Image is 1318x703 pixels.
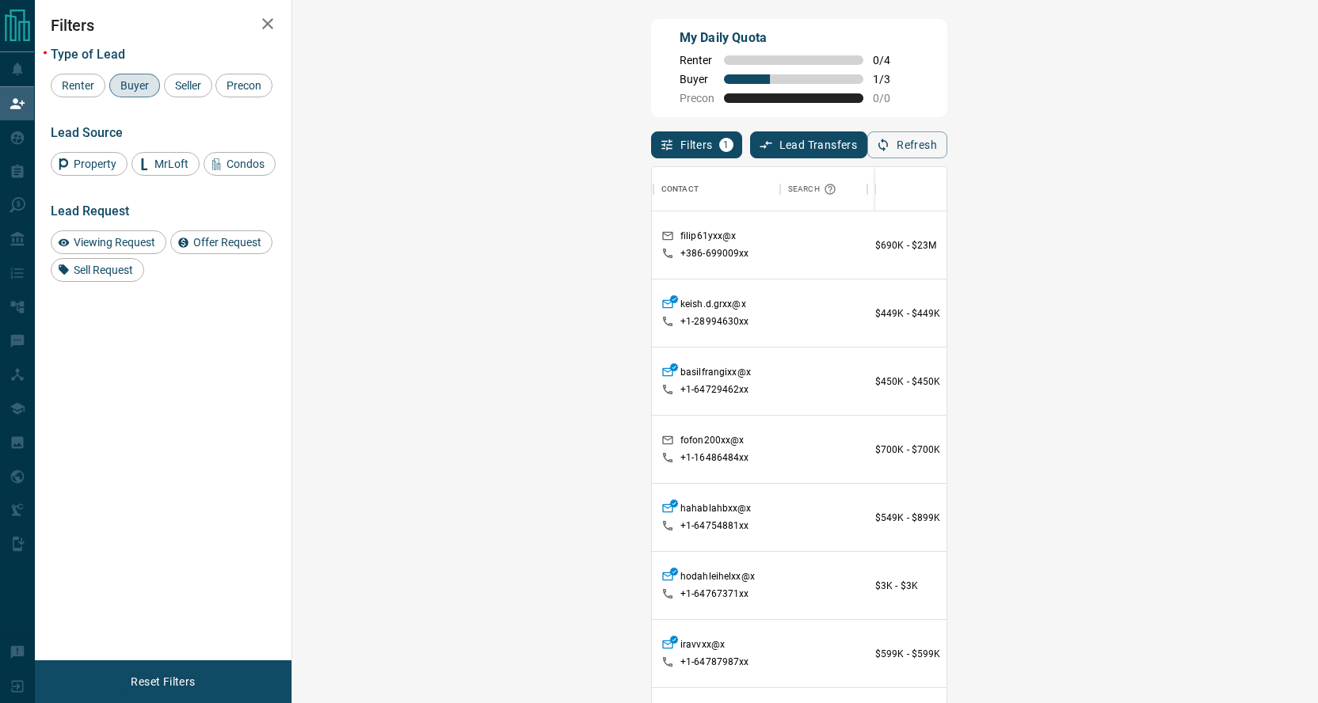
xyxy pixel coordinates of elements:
[204,152,276,176] div: Condos
[875,443,947,457] p: $700K - $700K
[750,131,868,158] button: Lead Transfers
[875,647,947,661] p: $599K - $599K
[680,451,749,465] p: +1- 16486484xx
[680,502,752,519] p: hahablahbxx@x
[120,668,205,695] button: Reset Filters
[131,152,200,176] div: MrLoft
[170,230,272,254] div: Offer Request
[875,374,947,389] p: $450K - $450K
[680,383,749,397] p: +1- 64729462xx
[221,158,270,170] span: Condos
[188,236,267,249] span: Offer Request
[680,638,725,655] p: iravvxx@x
[149,158,194,170] span: MrLoft
[873,92,908,104] span: 0 / 0
[68,158,122,170] span: Property
[653,167,780,211] div: Contact
[56,79,100,92] span: Renter
[680,28,908,47] p: My Daily Quota
[109,74,160,97] div: Buyer
[875,306,947,321] p: $449K - $449K
[680,298,746,314] p: keish.d.grxx@x
[680,434,745,450] p: fofon200xx@x
[51,125,123,140] span: Lead Source
[875,579,947,593] p: $3K - $3K
[873,73,908,85] span: 1 / 3
[51,203,129,218] span: Lead Request
[51,258,144,282] div: Sell Request
[680,247,749,260] p: +386- 699009xx
[68,264,139,276] span: Sell Request
[680,73,714,85] span: Buyer
[680,230,737,246] p: filip61yxx@x
[875,511,947,525] p: $549K - $899K
[788,167,840,211] div: Search
[51,16,276,35] h2: Filters
[875,238,947,253] p: $690K - $23M
[661,167,699,211] div: Contact
[680,587,749,601] p: +1- 64767371xx
[867,131,947,158] button: Refresh
[215,74,272,97] div: Precon
[115,79,154,92] span: Buyer
[680,54,714,66] span: Renter
[51,47,125,62] span: Type of Lead
[170,79,207,92] span: Seller
[721,139,732,150] span: 1
[680,366,751,382] p: basilfrangixx@x
[51,152,128,176] div: Property
[51,230,166,254] div: Viewing Request
[680,655,749,669] p: +1- 64787987xx
[51,74,105,97] div: Renter
[873,54,908,66] span: 0 / 4
[680,570,755,587] p: hodahleihelxx@x
[680,92,714,104] span: Precon
[221,79,267,92] span: Precon
[680,315,749,329] p: +1- 28994630xx
[651,131,742,158] button: Filters1
[68,236,161,249] span: Viewing Request
[511,167,653,211] div: Name
[680,519,749,533] p: +1- 64754881xx
[164,74,212,97] div: Seller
